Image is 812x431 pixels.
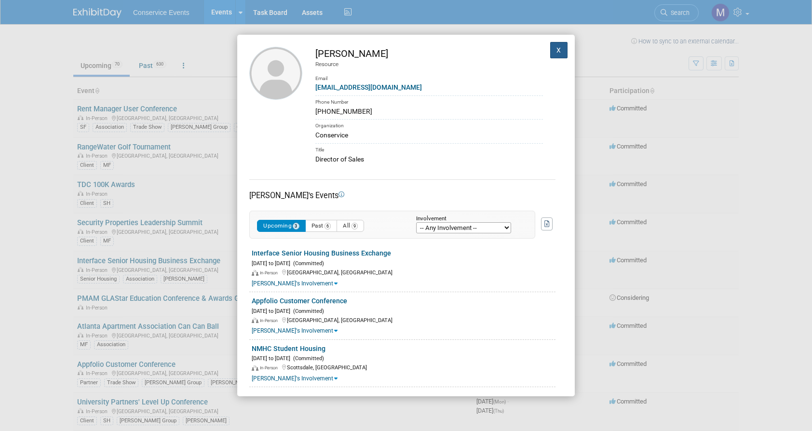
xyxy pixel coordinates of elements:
[252,306,555,315] div: [DATE] to [DATE]
[315,143,543,154] div: Title
[260,318,281,323] span: In-Person
[252,280,338,287] a: [PERSON_NAME]'s Involvement
[252,270,258,276] img: In-Person Event
[315,119,543,130] div: Organization
[252,375,338,382] a: [PERSON_NAME]'s Involvement
[252,327,338,334] a: [PERSON_NAME]'s Involvement
[257,220,306,232] button: Upcoming3
[252,318,258,323] img: In-Person Event
[315,95,543,107] div: Phone Number
[550,42,568,58] button: X
[252,315,555,324] div: [GEOGRAPHIC_DATA], [GEOGRAPHIC_DATA]
[252,353,555,363] div: [DATE] to [DATE]
[252,365,258,371] img: In-Person Event
[252,297,347,305] a: Appfolio Customer Conference
[315,130,543,140] div: Conservice
[293,223,299,229] span: 3
[249,47,302,100] img: Justin Brady
[315,47,543,61] div: [PERSON_NAME]
[315,60,543,68] div: Resource
[252,249,391,257] a: Interface Senior Housing Business Exchange
[252,268,555,277] div: [GEOGRAPHIC_DATA], [GEOGRAPHIC_DATA]
[260,365,281,370] span: In-Person
[260,270,281,275] span: In-Person
[337,220,364,232] button: All9
[315,68,543,82] div: Email
[290,308,324,314] span: (Committed)
[290,260,324,267] span: (Committed)
[315,83,422,91] a: [EMAIL_ADDRESS][DOMAIN_NAME]
[252,363,555,372] div: Scottsdale, [GEOGRAPHIC_DATA]
[305,220,338,232] button: Past6
[325,223,331,229] span: 6
[315,154,543,164] div: Director of Sales
[290,355,324,362] span: (Committed)
[416,216,520,222] div: Involvement
[252,258,555,268] div: [DATE] to [DATE]
[252,345,325,352] a: NMHC Student Housing
[315,107,543,117] div: [PHONE_NUMBER]
[249,190,555,201] div: [PERSON_NAME]'s Events
[352,223,358,229] span: 9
